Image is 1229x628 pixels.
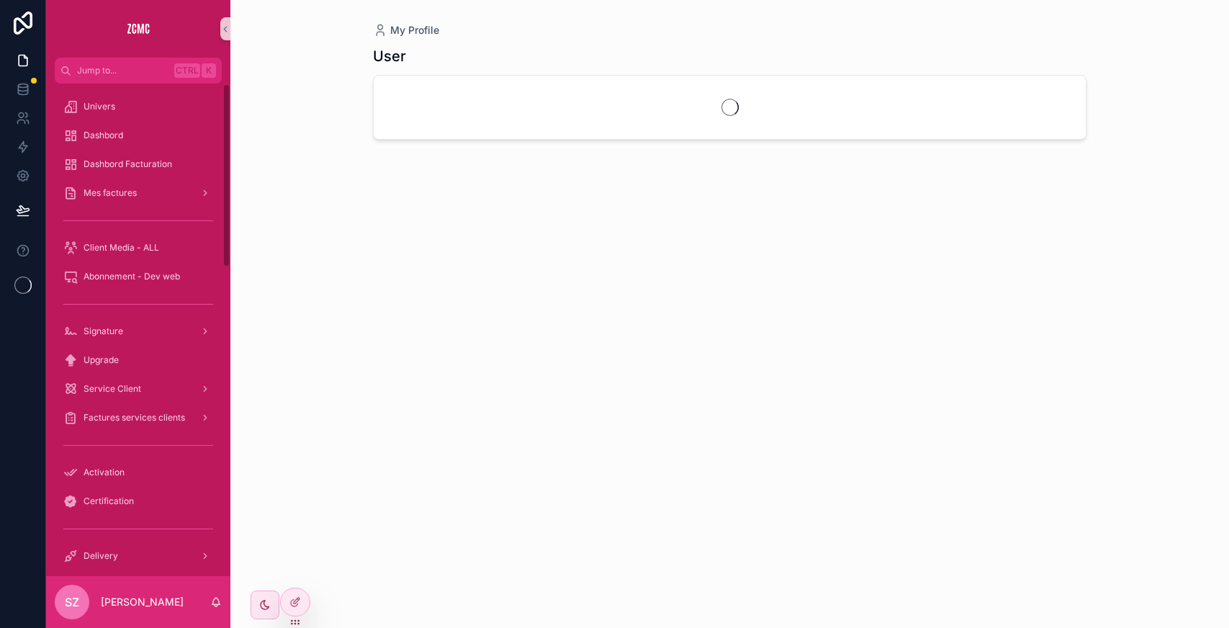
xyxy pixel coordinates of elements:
[84,187,137,199] span: Mes factures
[84,495,134,507] span: Certification
[55,488,222,514] a: Certification
[77,65,168,76] span: Jump to...
[390,23,439,37] span: My Profile
[84,550,118,562] span: Delivery
[65,593,79,611] span: SZ
[55,347,222,373] a: Upgrade
[101,595,184,609] p: [PERSON_NAME]
[84,242,159,254] span: Client Media - ALL
[55,405,222,431] a: Factures services clients
[84,130,123,141] span: Dashbord
[46,84,230,576] div: scrollable content
[55,376,222,402] a: Service Client
[55,318,222,344] a: Signature
[84,158,172,170] span: Dashbord Facturation
[55,122,222,148] a: Dashbord
[84,326,123,337] span: Signature
[55,235,222,261] a: Client Media - ALL
[84,412,185,423] span: Factures services clients
[55,264,222,290] a: Abonnement - Dev web
[55,58,222,84] button: Jump to...CtrlK
[55,151,222,177] a: Dashbord Facturation
[373,23,439,37] a: My Profile
[55,180,222,206] a: Mes factures
[84,467,125,478] span: Activation
[203,65,215,76] span: K
[55,94,222,120] a: Univers
[174,63,200,78] span: Ctrl
[84,383,141,395] span: Service Client
[84,354,119,366] span: Upgrade
[373,46,406,66] h1: User
[127,17,150,40] img: App logo
[84,271,180,282] span: Abonnement - Dev web
[84,101,115,112] span: Univers
[55,459,222,485] a: Activation
[55,543,222,569] a: Delivery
